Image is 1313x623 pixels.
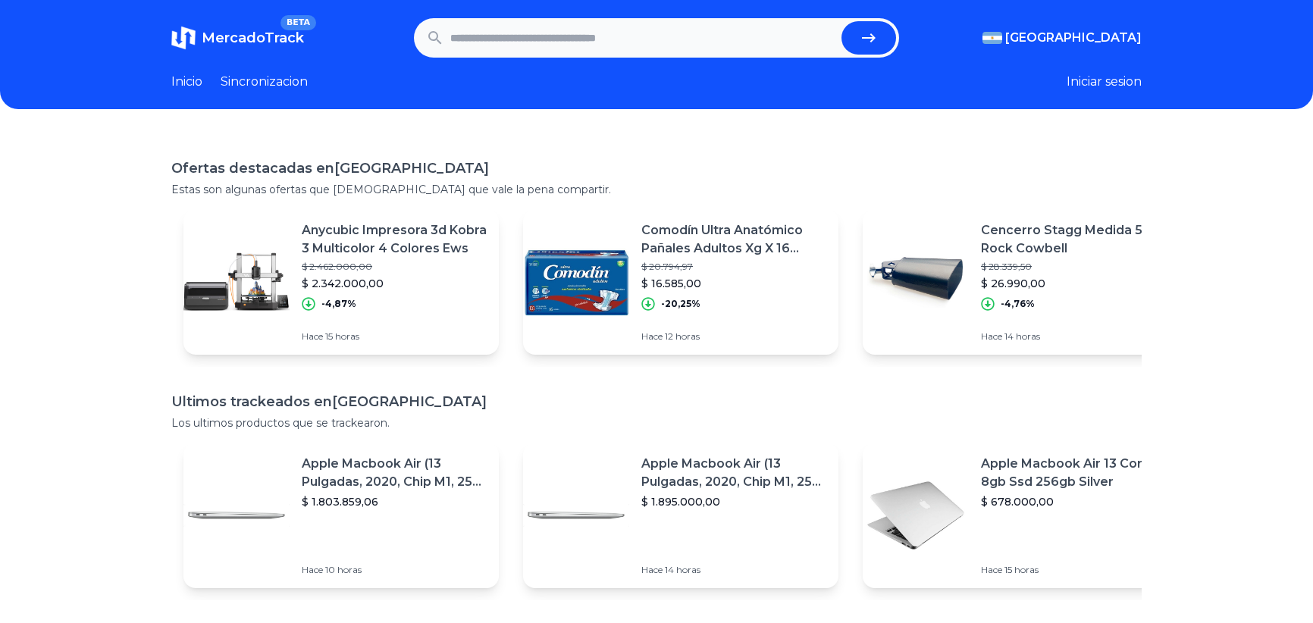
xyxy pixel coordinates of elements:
[280,15,316,30] span: BETA
[171,26,196,50] img: MercadoTrack
[981,455,1166,491] p: Apple Macbook Air 13 Core I5 8gb Ssd 256gb Silver
[221,73,308,91] a: Sincronizacion
[982,29,1142,47] button: [GEOGRAPHIC_DATA]
[641,494,826,509] p: $ 1.895.000,00
[981,221,1166,258] p: Cencerro Stagg Medida 5 1/2 Rock Cowbell
[641,221,826,258] p: Comodín Ultra Anatómico Pañales Adultos Xg X 16 Unidades
[863,443,1178,588] a: Featured imageApple Macbook Air 13 Core I5 8gb Ssd 256gb Silver$ 678.000,00Hace 15 horas
[171,73,202,91] a: Inicio
[183,209,499,355] a: Featured imageAnycubic Impresora 3d Kobra 3 Multicolor 4 Colores Ews$ 2.462.000,00$ 2.342.000,00-...
[171,415,1142,430] p: Los ultimos productos que se trackearon.
[302,455,487,491] p: Apple Macbook Air (13 Pulgadas, 2020, Chip M1, 256 Gb De Ssd, 8 Gb De Ram) - Plata
[863,229,969,335] img: Featured image
[661,298,700,310] p: -20,25%
[302,494,487,509] p: $ 1.803.859,06
[302,564,487,576] p: Hace 10 horas
[523,209,838,355] a: Featured imageComodín Ultra Anatómico Pañales Adultos Xg X 16 Unidades$ 20.794,97$ 16.585,00-20,2...
[302,261,487,273] p: $ 2.462.000,00
[171,182,1142,197] p: Estas son algunas ofertas que [DEMOGRAPHIC_DATA] que vale la pena compartir.
[981,276,1166,291] p: $ 26.990,00
[1067,73,1142,91] button: Iniciar sesion
[302,221,487,258] p: Anycubic Impresora 3d Kobra 3 Multicolor 4 Colores Ews
[202,30,304,46] span: MercadoTrack
[863,209,1178,355] a: Featured imageCencerro Stagg Medida 5 1/2 Rock Cowbell$ 28.339,50$ 26.990,00-4,76%Hace 14 horas
[1005,29,1142,47] span: [GEOGRAPHIC_DATA]
[863,462,969,568] img: Featured image
[641,276,826,291] p: $ 16.585,00
[302,276,487,291] p: $ 2.342.000,00
[641,455,826,491] p: Apple Macbook Air (13 Pulgadas, 2020, Chip M1, 256 Gb De Ssd, 8 Gb De Ram) - Plata
[1001,298,1035,310] p: -4,76%
[523,443,838,588] a: Featured imageApple Macbook Air (13 Pulgadas, 2020, Chip M1, 256 Gb De Ssd, 8 Gb De Ram) - Plata$...
[981,494,1166,509] p: $ 678.000,00
[523,462,629,568] img: Featured image
[641,261,826,273] p: $ 20.794,97
[183,229,290,335] img: Featured image
[981,261,1166,273] p: $ 28.339,50
[981,564,1166,576] p: Hace 15 horas
[183,462,290,568] img: Featured image
[183,443,499,588] a: Featured imageApple Macbook Air (13 Pulgadas, 2020, Chip M1, 256 Gb De Ssd, 8 Gb De Ram) - Plata$...
[641,564,826,576] p: Hace 14 horas
[321,298,356,310] p: -4,87%
[171,391,1142,412] h1: Ultimos trackeados en [GEOGRAPHIC_DATA]
[171,158,1142,179] h1: Ofertas destacadas en [GEOGRAPHIC_DATA]
[982,32,1002,44] img: Argentina
[302,330,487,343] p: Hace 15 horas
[641,330,826,343] p: Hace 12 horas
[981,330,1166,343] p: Hace 14 horas
[523,229,629,335] img: Featured image
[171,26,304,50] a: MercadoTrackBETA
